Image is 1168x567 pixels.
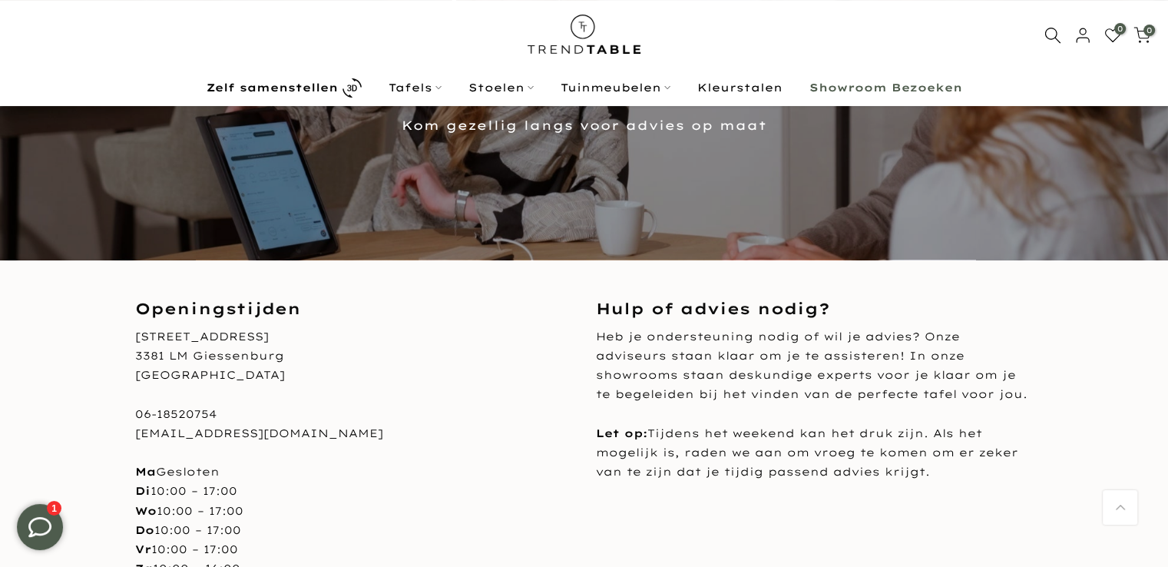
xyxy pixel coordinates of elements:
[596,426,647,440] b: Let op:
[135,542,151,556] b: Vr
[683,78,796,97] a: Kleurstalen
[135,465,156,479] b: Ma
[135,298,573,320] h3: Openingstijden
[1103,490,1137,525] a: Terug naar boven
[1114,22,1126,34] span: 0
[135,484,151,498] b: Di
[455,78,547,97] a: Stoelen
[809,82,962,93] b: Showroom Bezoeken
[596,298,1034,320] h3: Hulp of advies nodig?
[375,78,455,97] a: Tafels
[135,504,157,518] b: Wo
[207,82,338,93] b: Zelf samenstellen
[1104,26,1121,43] a: 0
[1143,25,1155,36] span: 0
[135,523,154,537] b: Do
[2,489,78,565] iframe: toggle-frame
[796,78,975,97] a: Showroom Bezoeken
[1133,26,1150,43] a: 0
[193,75,375,101] a: Zelf samenstellen
[547,78,683,97] a: Tuinmeubelen
[596,327,1034,482] div: Heb je ondersteuning nodig of wil je advies? Onze adviseurs staan klaar om je te assisteren! In o...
